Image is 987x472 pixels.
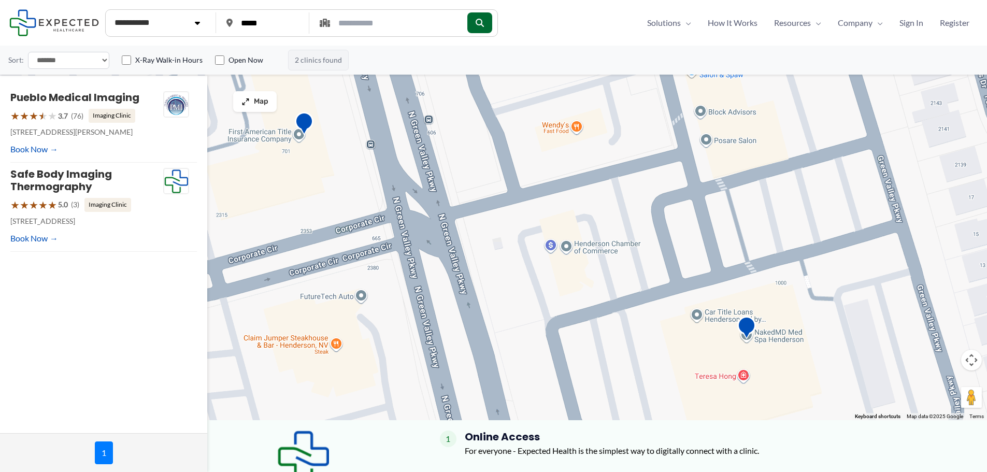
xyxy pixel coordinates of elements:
span: ★ [20,106,29,125]
span: Imaging Clinic [84,198,131,211]
span: ★ [48,106,57,125]
span: ★ [48,195,57,214]
span: ★ [38,106,48,125]
a: Book Now [10,231,58,246]
span: ★ [29,195,38,214]
span: 3.7 [58,109,68,123]
p: [STREET_ADDRESS][PERSON_NAME] [10,125,163,139]
span: Menu Toggle [811,15,821,31]
a: ResourcesMenu Toggle [766,15,829,31]
span: Menu Toggle [872,15,883,31]
h4: Online Access [465,431,759,443]
a: Safe Body Imaging Thermography [10,167,112,194]
button: Keyboard shortcuts [855,413,900,420]
span: Sign In [899,15,923,31]
p: For everyone - Expected Health is the simplest way to digitally connect with a clinic. [465,443,759,459]
img: Pueblo Medical Imaging [164,92,189,118]
label: Sort: [8,53,24,67]
a: Sign In [891,15,932,31]
span: Map data ©2025 Google [907,413,963,419]
div: Safe Body Imaging Thermography [291,108,318,142]
span: (76) [71,109,83,123]
span: ★ [29,106,38,125]
a: SolutionsMenu Toggle [639,15,699,31]
img: Expected Healthcare Logo [164,168,189,194]
span: How It Works [708,15,757,31]
span: Solutions [647,15,681,31]
a: Book Now [10,141,58,157]
span: Menu Toggle [681,15,691,31]
span: ★ [38,195,48,214]
span: Imaging Clinic [89,109,135,122]
a: How It Works [699,15,766,31]
img: Expected Healthcare Logo - side, dark font, small [9,9,99,36]
span: (3) [71,198,79,211]
a: Terms (opens in new tab) [969,413,984,419]
span: 1 [95,441,113,464]
span: ★ [10,195,20,214]
label: X-Ray Walk-in Hours [135,55,203,65]
a: Register [932,15,978,31]
img: Maximize [241,97,250,106]
span: Resources [774,15,811,31]
span: Company [838,15,872,31]
span: Map [254,97,268,106]
button: Map [233,91,277,112]
span: 2 clinics found [288,50,349,70]
span: Register [940,15,969,31]
p: [STREET_ADDRESS] [10,214,163,228]
a: CompanyMenu Toggle [829,15,891,31]
span: ★ [10,106,20,125]
span: 5.0 [58,198,68,211]
div: Pueblo Medical Imaging [733,312,760,347]
span: ★ [20,195,29,214]
span: 1 [440,431,456,447]
a: Pueblo Medical Imaging [10,90,139,105]
label: Open Now [228,55,263,65]
button: Map camera controls [961,350,982,370]
button: Drag Pegman onto the map to open Street View [961,387,982,408]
